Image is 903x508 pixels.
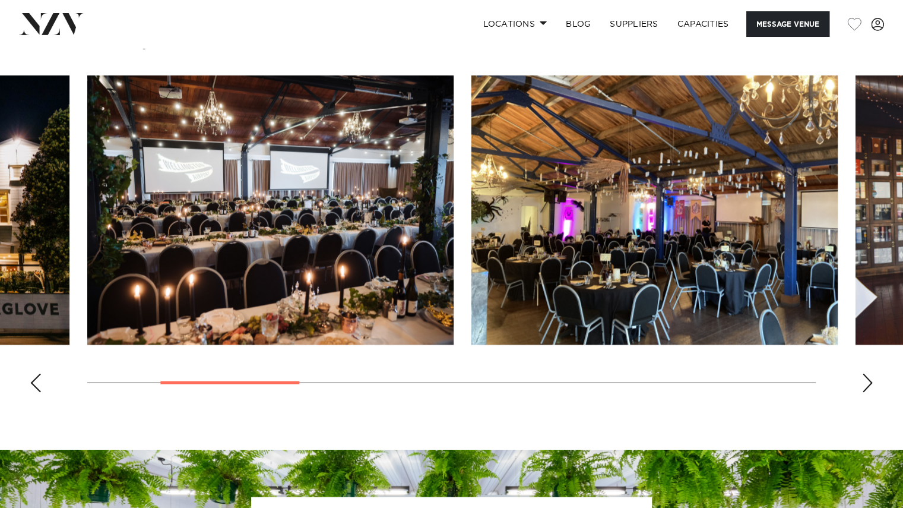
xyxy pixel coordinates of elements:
[668,11,739,37] a: Capacities
[600,11,667,37] a: SUPPLIERS
[746,11,829,37] button: Message Venue
[473,11,556,37] a: Locations
[87,75,454,345] swiper-slide: 2 / 10
[556,11,600,37] a: BLOG
[471,75,838,345] swiper-slide: 3 / 10
[19,13,84,34] img: nzv-logo.png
